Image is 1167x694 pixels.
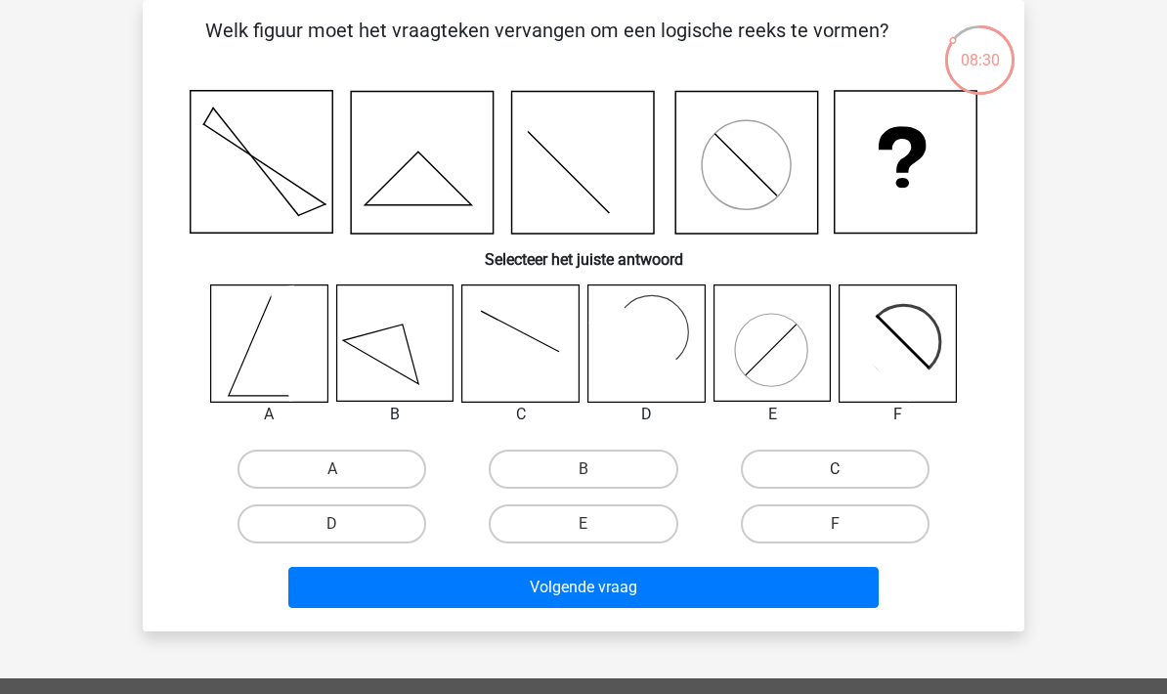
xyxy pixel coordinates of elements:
div: B [322,403,469,426]
h6: Selecteer het juiste antwoord [174,235,993,269]
div: D [573,403,720,426]
div: 08:30 [943,23,1016,72]
label: D [238,504,426,543]
label: A [238,450,426,489]
label: E [489,504,677,543]
label: C [741,450,929,489]
div: A [195,403,343,426]
div: E [699,403,846,426]
p: Welk figuur moet het vraagteken vervangen om een logische reeks te vormen? [174,16,920,74]
button: Volgende vraag [288,567,880,608]
label: B [489,450,677,489]
div: F [824,403,972,426]
div: C [447,403,594,426]
label: F [741,504,929,543]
